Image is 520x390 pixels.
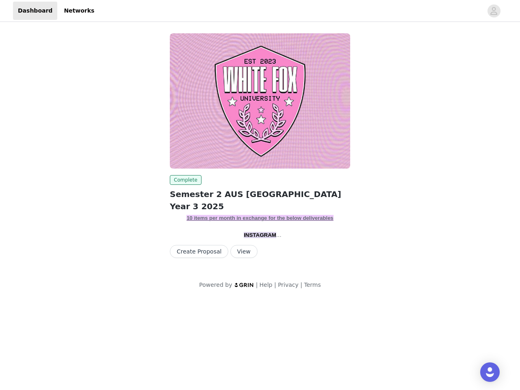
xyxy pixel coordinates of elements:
div: avatar [490,4,498,17]
a: Dashboard [13,2,57,20]
span: | [274,282,276,288]
a: Networks [59,2,99,20]
img: White Fox Boutique AUS [170,33,350,169]
a: View [230,249,258,255]
img: logo [234,282,254,288]
span: Powered by [199,282,232,288]
strong: 10 items per month in exchange for the below deliverables [186,215,333,221]
button: View [230,245,258,258]
span: Complete [170,175,201,185]
a: Terms [304,282,321,288]
h2: Semester 2 AUS [GEOGRAPHIC_DATA] Year 3 2025 [170,188,350,212]
span: | [300,282,302,288]
span: | [256,282,258,288]
a: Help [260,282,273,288]
a: Privacy [278,282,299,288]
span: INSTAGRAM [244,232,276,238]
div: Open Intercom Messenger [480,362,500,382]
button: Create Proposal [170,245,228,258]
